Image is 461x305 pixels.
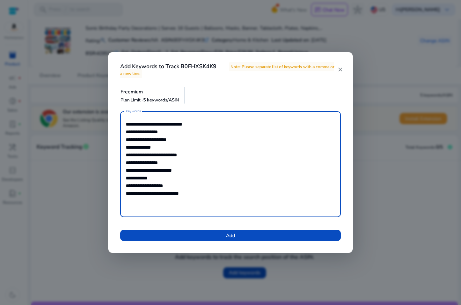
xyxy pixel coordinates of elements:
mat-label: Keywords [126,109,141,114]
button: Add [120,230,341,241]
h4: Add Keywords to Track B0FHXSK4K9 [120,63,337,77]
span: 5 keywords/ASIN [143,97,179,103]
p: Plan Limit - [120,97,179,104]
span: Note: Please separate list of keywords with a comma or a new line. [120,62,334,78]
mat-icon: close [337,66,343,73]
h5: Freemium [120,89,179,95]
span: Add [226,232,235,239]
